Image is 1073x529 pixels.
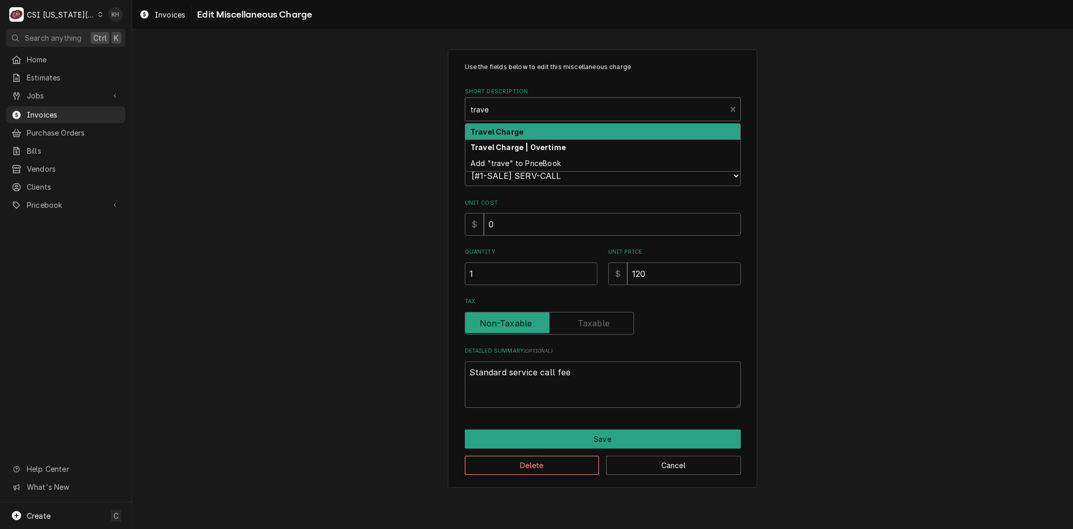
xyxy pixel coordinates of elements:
a: Go to What's New [6,478,125,495]
div: [object Object] [465,248,597,285]
a: Invoices [135,6,189,23]
div: Unit Cost [465,199,741,236]
a: Home [6,51,125,68]
span: C [113,510,119,521]
span: Pricebook [27,200,105,210]
a: Estimates [6,69,125,86]
div: [object Object] [608,248,741,285]
label: Quantity [465,248,597,256]
a: Go to Jobs [6,87,125,104]
div: CSI [US_STATE][GEOGRAPHIC_DATA] [27,9,95,20]
div: Kyley Hunnicutt's Avatar [108,7,123,22]
div: Detailed Summary [465,347,741,408]
div: CSI Kansas City's Avatar [9,7,24,22]
div: Line Item Create/Update [448,49,757,488]
div: Button Group Row [465,449,741,475]
span: Search anything [25,32,82,43]
span: Purchase Orders [27,127,120,138]
a: Invoices [6,106,125,123]
button: Delete [465,456,599,475]
button: Save [465,429,741,449]
span: Help Center [27,464,119,474]
div: C [9,7,24,22]
textarea: Standard service call fee [465,361,741,408]
div: Line Item Create/Update Form [465,62,741,408]
span: Create [27,511,51,520]
div: KH [108,7,123,22]
div: $ [465,213,484,236]
strong: Travel Charge [470,127,524,136]
span: Vendors [27,163,120,174]
p: Use the fields below to edit this miscellaneous charge [465,62,741,72]
span: Bills [27,145,120,156]
a: Vendors [6,160,125,177]
button: Cancel [606,456,741,475]
div: Tax [465,297,741,334]
span: K [114,32,119,43]
span: Invoices [155,9,185,20]
strong: Travel Charge | Overtime [470,143,566,152]
span: Invoices [27,109,120,120]
label: Unit Cost [465,199,741,207]
span: Edit Miscellaneous Charge [194,8,312,22]
span: Jobs [27,90,105,101]
a: Bills [6,142,125,159]
span: Home [27,54,120,65]
a: Clients [6,178,125,195]
a: Purchase Orders [6,124,125,141]
span: Ctrl [93,32,107,43]
span: ( optional ) [524,348,552,354]
span: Estimates [27,72,120,83]
span: What's New [27,482,119,492]
label: Short Description [465,88,741,96]
div: Button Group Row [465,429,741,449]
div: Add "trave" to PriceBook [465,155,740,171]
a: Go to Help Center [6,460,125,477]
button: Search anythingCtrlK [6,29,125,47]
a: Go to Pricebook [6,196,125,213]
div: $ [608,262,627,285]
label: Detailed Summary [465,347,741,355]
div: Button Group [465,429,741,475]
span: Clients [27,181,120,192]
label: Tax [465,297,741,306]
div: Short Description [465,88,741,139]
label: Unit Price [608,248,741,256]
